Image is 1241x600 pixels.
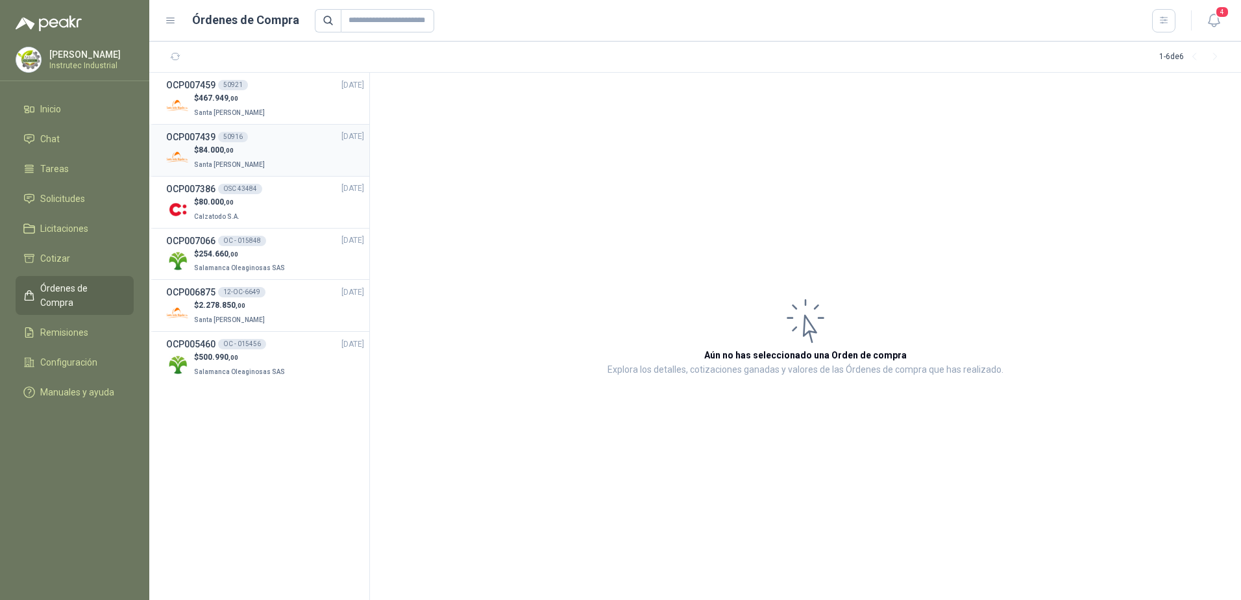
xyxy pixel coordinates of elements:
div: OC - 015456 [218,339,266,349]
h3: OCP006875 [166,285,215,299]
p: $ [194,299,267,312]
div: OSC 43484 [218,184,262,194]
p: Explora los detalles, cotizaciones ganadas y valores de las Órdenes de compra que has realizado. [608,362,1003,378]
img: Company Logo [166,249,189,272]
img: Company Logo [16,47,41,72]
h1: Órdenes de Compra [192,11,299,29]
a: Órdenes de Compra [16,276,134,315]
h3: OCP007439 [166,130,215,144]
span: ,00 [236,302,245,309]
span: Cotizar [40,251,70,266]
span: Órdenes de Compra [40,281,121,310]
span: [DATE] [341,234,364,247]
span: 4 [1215,6,1229,18]
span: Santa [PERSON_NAME] [194,109,265,116]
p: Instrutec Industrial [49,62,130,69]
p: $ [194,196,242,208]
span: Santa [PERSON_NAME] [194,161,265,168]
a: Remisiones [16,320,134,345]
span: Chat [40,132,60,146]
span: Configuración [40,355,97,369]
img: Company Logo [166,353,189,376]
a: OCP00743950916[DATE] Company Logo$84.000,00Santa [PERSON_NAME] [166,130,364,171]
span: Calzatodo S.A. [194,213,240,220]
span: ,00 [228,95,238,102]
a: Solicitudes [16,186,134,211]
span: [DATE] [341,79,364,92]
a: Chat [16,127,134,151]
span: Salamanca Oleaginosas SAS [194,264,285,271]
p: $ [194,92,267,105]
p: [PERSON_NAME] [49,50,130,59]
span: Tareas [40,162,69,176]
a: OCP005460OC - 015456[DATE] Company Logo$500.990,00Salamanca Oleaginosas SAS [166,337,364,378]
img: Company Logo [166,94,189,117]
a: Cotizar [16,246,134,271]
a: OCP00687512-OC-6649[DATE] Company Logo$2.278.850,00Santa [PERSON_NAME] [166,285,364,326]
span: Santa [PERSON_NAME] [194,316,265,323]
div: 50921 [218,80,248,90]
a: OCP007386OSC 43484[DATE] Company Logo$80.000,00Calzatodo S.A. [166,182,364,223]
div: 12-OC-6649 [218,287,265,297]
h3: Aún no has seleccionado una Orden de compra [704,348,907,362]
span: 467.949 [199,94,238,103]
span: Remisiones [40,325,88,340]
span: Inicio [40,102,61,116]
a: Tareas [16,156,134,181]
h3: OCP007066 [166,234,215,248]
img: Company Logo [166,198,189,221]
span: 80.000 [199,197,234,206]
span: 84.000 [199,145,234,155]
a: Inicio [16,97,134,121]
a: OCP007066OC - 015848[DATE] Company Logo$254.660,00Salamanca Oleaginosas SAS [166,234,364,275]
h3: OCP005460 [166,337,215,351]
div: 50916 [218,132,248,142]
span: ,00 [228,354,238,361]
p: $ [194,351,288,364]
span: [DATE] [341,286,364,299]
span: ,00 [228,251,238,258]
span: 500.990 [199,353,238,362]
div: 1 - 6 de 6 [1159,47,1225,68]
h3: OCP007459 [166,78,215,92]
p: $ [194,248,288,260]
span: Licitaciones [40,221,88,236]
a: Manuales y ayuda [16,380,134,405]
span: [DATE] [341,182,364,195]
a: Configuración [16,350,134,375]
div: OC - 015848 [218,236,266,246]
span: [DATE] [341,338,364,351]
span: [DATE] [341,131,364,143]
button: 4 [1202,9,1225,32]
span: Salamanca Oleaginosas SAS [194,368,285,375]
h3: OCP007386 [166,182,215,196]
img: Logo peakr [16,16,82,31]
span: Manuales y ayuda [40,385,114,399]
img: Company Logo [166,146,189,169]
a: OCP00745950921[DATE] Company Logo$467.949,00Santa [PERSON_NAME] [166,78,364,119]
p: $ [194,144,267,156]
span: ,00 [224,199,234,206]
span: 254.660 [199,249,238,258]
span: 2.278.850 [199,301,245,310]
a: Licitaciones [16,216,134,241]
img: Company Logo [166,301,189,324]
span: ,00 [224,147,234,154]
span: Solicitudes [40,192,85,206]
